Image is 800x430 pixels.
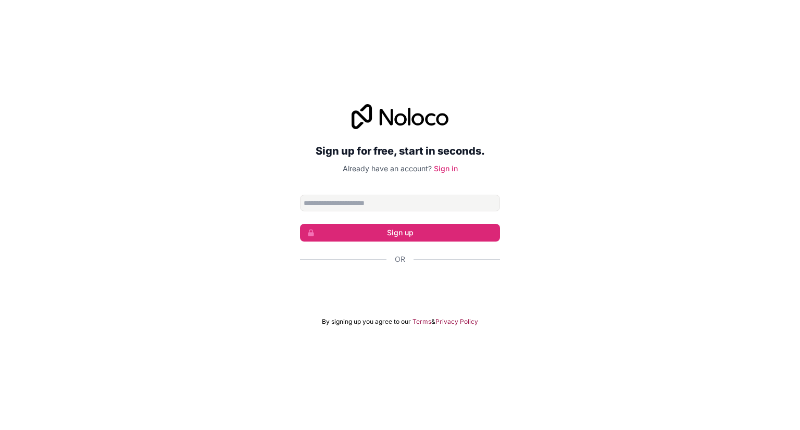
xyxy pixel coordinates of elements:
a: Sign in [434,164,458,173]
a: Terms [413,318,431,326]
span: By signing up you agree to our [322,318,411,326]
span: Already have an account? [343,164,432,173]
a: Privacy Policy [435,318,478,326]
h2: Sign up for free, start in seconds. [300,142,500,160]
input: Email address [300,195,500,211]
button: Sign up [300,224,500,242]
span: & [431,318,435,326]
span: Or [395,254,405,264]
iframe: Sign in with Google Button [295,276,505,299]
